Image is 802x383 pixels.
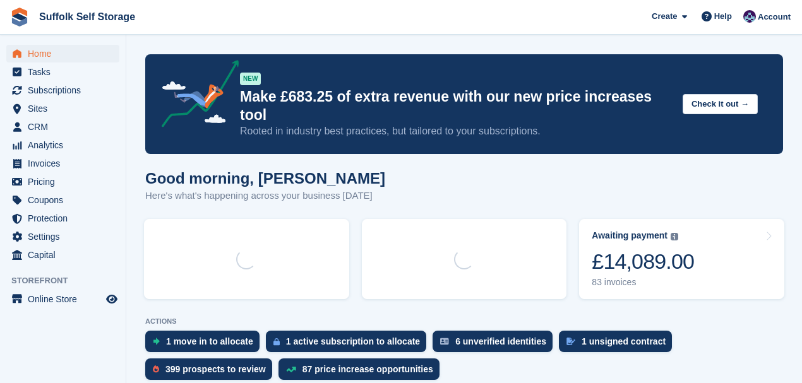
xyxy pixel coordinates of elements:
span: Capital [28,246,104,264]
span: Help [714,10,732,23]
button: Check it out → [683,94,758,115]
div: 83 invoices [592,277,694,288]
a: menu [6,246,119,264]
span: Subscriptions [28,81,104,99]
a: Suffolk Self Storage [34,6,140,27]
a: menu [6,155,119,172]
span: Settings [28,228,104,245]
img: prospect-51fa495bee0391a8d652442698ab0144808aea92771e9ea1ae160a38d050c398.svg [153,365,159,373]
span: Online Store [28,290,104,308]
a: menu [6,81,119,99]
div: 399 prospects to review [165,364,266,374]
img: stora-icon-8386f47178a22dfd0bd8f6a31ec36ba5ce8667c1dd55bd0f319d3a0aa187defe.svg [10,8,29,27]
a: menu [6,100,119,117]
img: price_increase_opportunities-93ffe204e8149a01c8c9dc8f82e8f89637d9d84a8eef4429ea346261dce0b2c0.svg [286,367,296,372]
img: move_ins_to_allocate_icon-fdf77a2bb77ea45bf5b3d319d69a93e2d87916cf1d5bf7949dd705db3b84f3ca.svg [153,338,160,345]
a: menu [6,118,119,136]
a: menu [6,290,119,308]
span: Protection [28,209,104,227]
div: 87 price increase opportunities [302,364,433,374]
p: Rooted in industry best practices, but tailored to your subscriptions. [240,124,673,138]
div: Awaiting payment [592,230,667,241]
span: Account [758,11,791,23]
a: 1 active subscription to allocate [266,331,433,358]
div: 1 active subscription to allocate [286,336,420,346]
div: 1 unsigned contract [582,336,666,346]
span: Sites [28,100,104,117]
a: Awaiting payment £14,089.00 83 invoices [579,219,784,299]
a: menu [6,45,119,62]
a: menu [6,136,119,154]
span: Create [652,10,677,23]
span: Pricing [28,173,104,191]
img: active_subscription_to_allocate_icon-d502201f5373d7db506a760aba3b589e785aa758c864c3986d89f69b8ff3... [273,338,280,346]
a: menu [6,173,119,191]
img: icon-info-grey-7440780725fd019a000dd9b08b2336e03edf1995a4989e88bcd33f0948082b44.svg [671,233,678,240]
div: NEW [240,73,261,85]
a: 6 unverified identities [433,331,559,358]
h1: Good morning, [PERSON_NAME] [145,170,385,187]
span: Coupons [28,191,104,209]
a: menu [6,228,119,245]
div: 6 unverified identities [455,336,546,346]
a: 1 unsigned contract [559,331,678,358]
span: Invoices [28,155,104,172]
span: Storefront [11,274,126,287]
span: Analytics [28,136,104,154]
span: CRM [28,118,104,136]
a: 1 move in to allocate [145,331,266,358]
p: ACTIONS [145,317,783,326]
img: William Notcutt [743,10,756,23]
img: price-adjustments-announcement-icon-8257ccfd72463d97f412b2fc003d46551f7dbcb40ab6d574587a9cd5c0d94... [151,60,239,132]
a: Preview store [104,292,119,307]
span: Tasks [28,63,104,81]
p: Make £683.25 of extra revenue with our new price increases tool [240,88,673,124]
div: 1 move in to allocate [166,336,253,346]
p: Here's what's happening across your business [DATE] [145,189,385,203]
a: menu [6,191,119,209]
span: Home [28,45,104,62]
img: contract_signature_icon-13c848040528278c33f63329250d36e43548de30e8caae1d1a13099fd9432cc5.svg [566,338,575,345]
a: menu [6,63,119,81]
img: verify_identity-adf6edd0f0f0b5bbfe63781bf79b02c33cf7c696d77639b501bdc392416b5a36.svg [440,338,449,345]
a: menu [6,209,119,227]
div: £14,089.00 [592,249,694,274]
